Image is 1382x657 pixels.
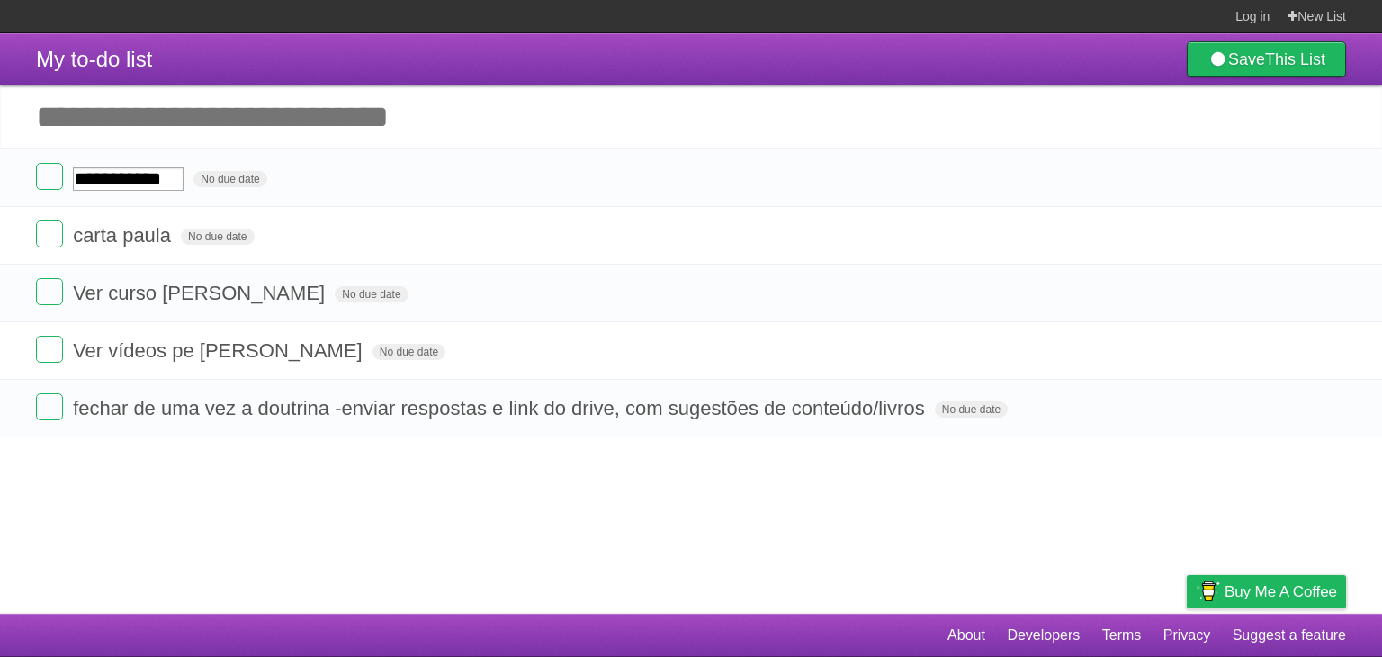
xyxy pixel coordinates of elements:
[1196,576,1220,607] img: Buy me a coffee
[36,220,63,247] label: Done
[36,393,63,420] label: Done
[1265,50,1325,68] b: This List
[1187,575,1346,608] a: Buy me a coffee
[1163,618,1210,652] a: Privacy
[73,397,929,419] span: fechar de uma vez a doutrina -enviar respostas e link do drive, com sugestões de conteúdo/livros
[1102,618,1142,652] a: Terms
[935,401,1008,418] span: No due date
[1187,41,1346,77] a: SaveThis List
[1007,618,1080,652] a: Developers
[947,618,985,652] a: About
[73,224,175,247] span: carta paula
[193,171,266,187] span: No due date
[73,339,367,362] span: Ver vídeos pe [PERSON_NAME]
[1225,576,1337,607] span: Buy me a coffee
[372,344,445,360] span: No due date
[36,163,63,190] label: Done
[73,282,329,304] span: Ver curso [PERSON_NAME]
[36,47,152,71] span: My to-do list
[181,229,254,245] span: No due date
[335,286,408,302] span: No due date
[36,336,63,363] label: Done
[36,278,63,305] label: Done
[1233,618,1346,652] a: Suggest a feature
